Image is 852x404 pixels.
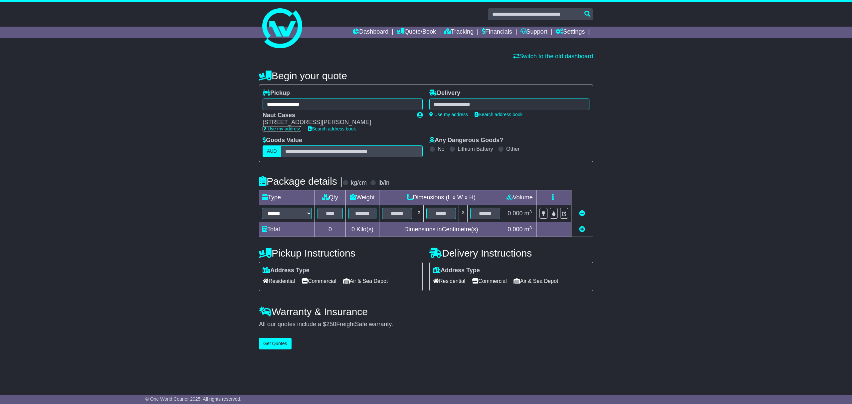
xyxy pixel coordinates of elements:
[506,146,520,152] label: Other
[508,210,523,217] span: 0.000
[259,222,315,237] td: Total
[508,226,523,233] span: 0.000
[514,276,558,286] span: Air & Sea Depot
[579,210,585,217] a: Remove this item
[529,225,532,230] sup: 3
[263,137,302,144] label: Goods Value
[326,321,336,327] span: 250
[579,226,585,233] a: Add new item
[259,338,292,349] button: Get Quotes
[353,27,388,38] a: Dashboard
[259,248,423,259] h4: Pickup Instructions
[145,396,242,402] span: © One World Courier 2025. All rights reserved.
[459,205,468,222] td: x
[429,137,503,144] label: Any Dangerous Goods?
[524,226,532,233] span: m
[259,70,593,81] h4: Begin your quote
[521,27,547,38] a: Support
[458,146,493,152] label: Lithium Battery
[259,306,593,317] h4: Warranty & Insurance
[444,27,474,38] a: Tracking
[302,276,336,286] span: Commercial
[433,276,465,286] span: Residential
[263,267,310,274] label: Address Type
[472,276,507,286] span: Commercial
[429,248,593,259] h4: Delivery Instructions
[263,112,410,119] div: Naut Cases
[263,119,410,126] div: [STREET_ADDRESS][PERSON_NAME]
[524,210,532,217] span: m
[259,321,593,328] div: All our quotes include a $ FreightSafe warranty.
[379,190,503,205] td: Dimensions (L x W x H)
[263,276,295,286] span: Residential
[263,126,301,131] a: Use my address
[351,179,367,187] label: kg/cm
[378,179,389,187] label: lb/in
[503,190,536,205] td: Volume
[346,222,379,237] td: Kilo(s)
[397,27,436,38] a: Quote/Book
[259,190,315,205] td: Type
[415,205,423,222] td: x
[315,190,346,205] td: Qty
[346,190,379,205] td: Weight
[429,112,468,117] a: Use my address
[513,53,593,60] a: Switch to the old dashboard
[315,222,346,237] td: 0
[482,27,512,38] a: Financials
[263,145,281,157] label: AUD
[379,222,503,237] td: Dimensions in Centimetre(s)
[475,112,523,117] a: Search address book
[263,90,290,97] label: Pickup
[308,126,356,131] a: Search address book
[351,226,355,233] span: 0
[529,209,532,214] sup: 3
[433,267,480,274] label: Address Type
[343,276,388,286] span: Air & Sea Depot
[438,146,444,152] label: No
[555,27,585,38] a: Settings
[259,176,342,187] h4: Package details |
[429,90,460,97] label: Delivery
